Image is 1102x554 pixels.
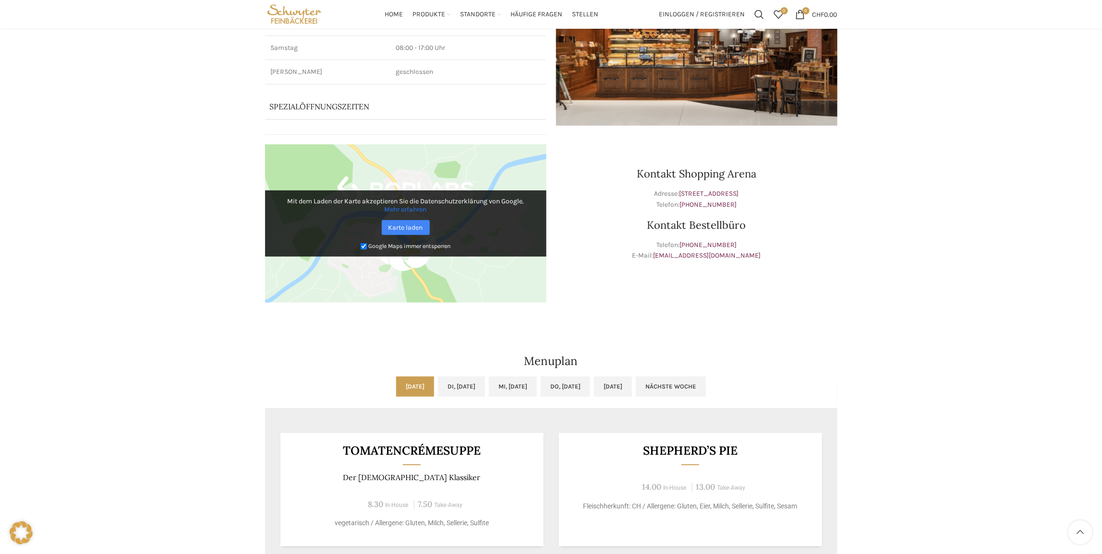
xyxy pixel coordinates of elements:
p: Adresse: Telefon: [556,189,837,210]
small: Google Maps immer entsperren [368,243,450,250]
a: Standorte [460,5,501,24]
p: Mit dem Laden der Karte akzeptieren Sie die Datenschutzerklärung von Google. [272,197,540,213]
span: 14.00 [642,482,661,492]
span: 8.30 [368,499,383,509]
a: Site logo [265,10,324,18]
a: [EMAIL_ADDRESS][DOMAIN_NAME] [654,251,761,259]
p: Telefon: E-Mail: [556,240,837,261]
a: Do, [DATE] [541,377,590,397]
p: Der [DEMOGRAPHIC_DATA] Klassiker [292,473,532,482]
input: Google Maps immer entsperren [361,243,367,249]
span: 7.50 [418,499,432,509]
h3: Kontakt Shopping Arena [556,168,837,179]
a: Mehr erfahren [385,205,427,213]
h3: Tomatencrémesuppe [292,445,532,457]
p: Samstag [271,43,384,53]
span: Take-Away [434,502,462,508]
span: Produkte [412,10,445,19]
a: Suchen [750,5,769,24]
p: vegetarisch / Allergene: Gluten, Milch, Sellerie, Sulfite [292,518,532,528]
a: [STREET_ADDRESS] [679,189,739,198]
p: Spezialöffnungszeiten [270,101,515,112]
p: 08:00 - 17:00 Uhr [396,43,541,53]
span: 13.00 [696,482,715,492]
span: Häufige Fragen [510,10,562,19]
div: Meine Wunschliste [769,5,788,24]
span: Stellen [572,10,598,19]
a: Di, [DATE] [438,377,485,397]
div: Main navigation [328,5,654,24]
span: Standorte [460,10,496,19]
span: In-House [385,502,409,508]
a: Home [385,5,403,24]
a: Produkte [412,5,450,24]
h2: Menuplan [265,355,837,367]
p: geschlossen [396,67,541,77]
span: Einloggen / Registrieren [659,11,745,18]
span: In-House [663,484,687,491]
span: CHF [812,10,824,18]
a: Scroll to top button [1068,520,1092,544]
span: Home [385,10,403,19]
a: Häufige Fragen [510,5,562,24]
a: [PHONE_NUMBER] [679,241,737,249]
bdi: 0.00 [812,10,837,18]
p: Fleischherkunft: CH / Allergene: Gluten, Eier, Milch, Sellerie, Sulfite, Sesam [570,501,810,511]
a: 0 CHF0.00 [791,5,842,24]
a: [DATE] [594,377,632,397]
a: Einloggen / Registrieren [654,5,750,24]
a: Stellen [572,5,598,24]
h3: Kontakt Bestellbüro [556,220,837,230]
img: Google Maps [265,144,546,303]
a: [PHONE_NUMBER] [679,200,737,209]
span: 0 [802,7,810,14]
h3: Shepherd’s Pie [570,445,810,457]
a: Mi, [DATE] [489,377,537,397]
a: Nächste Woche [636,377,706,397]
a: Karte laden [382,220,430,235]
span: Take-Away [717,484,745,491]
a: 0 [769,5,788,24]
a: [DATE] [396,377,434,397]
p: [PERSON_NAME] [271,67,384,77]
span: 0 [781,7,788,14]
